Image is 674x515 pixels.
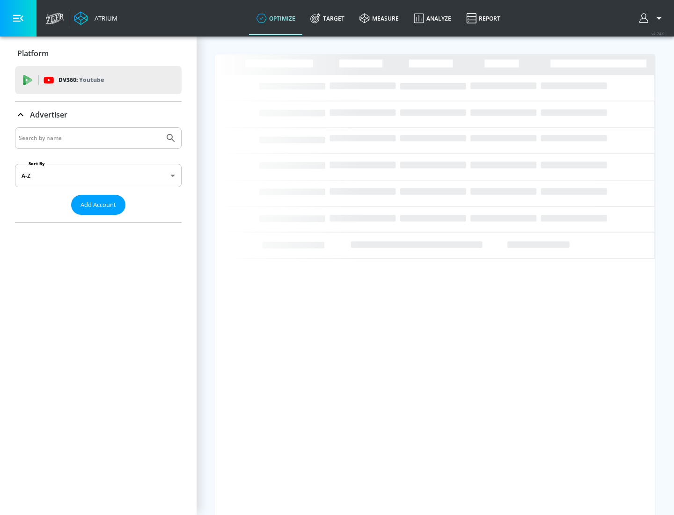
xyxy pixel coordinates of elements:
[303,1,352,35] a: Target
[71,195,125,215] button: Add Account
[15,164,182,187] div: A-Z
[15,40,182,66] div: Platform
[81,199,116,210] span: Add Account
[27,161,47,167] label: Sort By
[15,127,182,222] div: Advertiser
[652,31,665,36] span: v 4.24.0
[352,1,406,35] a: measure
[91,14,117,22] div: Atrium
[15,66,182,94] div: DV360: Youtube
[79,75,104,85] p: Youtube
[15,102,182,128] div: Advertiser
[59,75,104,85] p: DV360:
[30,110,67,120] p: Advertiser
[17,48,49,59] p: Platform
[19,132,161,144] input: Search by name
[406,1,459,35] a: Analyze
[74,11,117,25] a: Atrium
[15,215,182,222] nav: list of Advertiser
[249,1,303,35] a: optimize
[459,1,508,35] a: Report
